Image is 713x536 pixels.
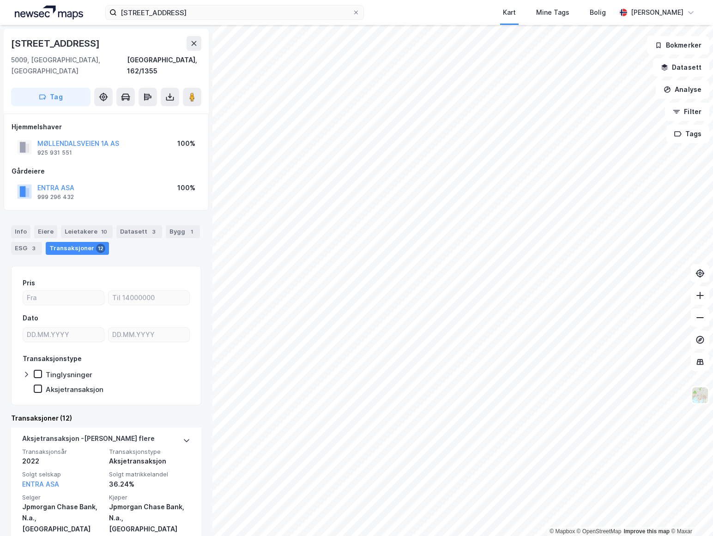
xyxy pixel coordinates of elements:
div: Bygg [166,225,200,238]
div: 100% [177,138,195,149]
div: 2022 [22,456,103,467]
div: Mine Tags [536,7,569,18]
div: 5009, [GEOGRAPHIC_DATA], [GEOGRAPHIC_DATA] [11,54,127,77]
button: Bokmerker [647,36,709,54]
img: logo.a4113a55bc3d86da70a041830d287a7e.svg [15,6,83,19]
iframe: Chat Widget [667,492,713,536]
button: Tag [11,88,91,106]
button: Tags [666,125,709,143]
div: ESG [11,242,42,255]
div: Datasett [116,225,162,238]
div: 3 [29,244,38,253]
div: [GEOGRAPHIC_DATA], 162/1355 [127,54,201,77]
div: Eiere [34,225,57,238]
span: Transaksjonsår [22,448,103,456]
div: 12 [96,244,105,253]
button: Analyse [656,80,709,99]
div: Kart [503,7,516,18]
div: Transaksjoner [46,242,109,255]
div: 1 [187,227,196,236]
div: Aksjetransaksjon [46,385,103,394]
div: 3 [149,227,158,236]
div: Gårdeiere [12,166,201,177]
img: Z [691,386,709,404]
span: Transaksjonstype [109,448,190,456]
div: Tinglysninger [46,370,92,379]
div: 100% [177,182,195,193]
input: Til 14000000 [109,291,189,305]
div: [PERSON_NAME] [631,7,683,18]
div: 36.24% [109,479,190,490]
a: OpenStreetMap [577,528,622,535]
div: Dato [23,313,38,324]
div: Leietakere [61,225,113,238]
div: Transaksjonstype [23,353,82,364]
div: Aksjetransaksjon [109,456,190,467]
input: DD.MM.YYYY [109,328,189,342]
div: Bolig [590,7,606,18]
div: Aksjetransaksjon - [PERSON_NAME] flere [22,433,155,448]
span: Solgt selskap [22,470,103,478]
span: Selger [22,494,103,501]
span: Solgt matrikkelandel [109,470,190,478]
a: Improve this map [624,528,670,535]
div: Hjemmelshaver [12,121,201,132]
div: Pris [23,277,35,289]
div: Info [11,225,30,238]
div: 10 [99,227,109,236]
input: DD.MM.YYYY [23,328,104,342]
input: Fra [23,291,104,305]
div: [STREET_ADDRESS] [11,36,102,51]
input: Søk på adresse, matrikkel, gårdeiere, leietakere eller personer [117,6,352,19]
span: Kjøper [109,494,190,501]
div: 925 931 551 [37,149,72,157]
a: ENTRA ASA [22,480,59,488]
div: Transaksjoner (12) [11,413,201,424]
button: Datasett [653,58,709,77]
div: 999 296 432 [37,193,74,201]
button: Filter [665,102,709,121]
a: Mapbox [550,528,575,535]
